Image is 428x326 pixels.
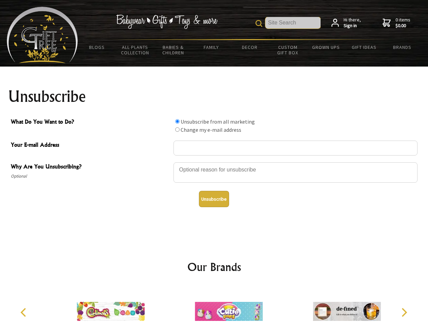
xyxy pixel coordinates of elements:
img: Babywear - Gifts - Toys & more [116,15,218,29]
span: Hi there, [344,17,361,29]
input: Site Search [265,17,321,29]
button: Previous [17,305,32,320]
button: Next [396,305,411,320]
a: Family [192,40,231,54]
a: Brands [383,40,422,54]
h2: Our Brands [14,259,415,275]
img: Babyware - Gifts - Toys and more... [7,7,78,63]
a: Babies & Children [154,40,192,60]
a: All Plants Collection [116,40,155,60]
span: Optional [11,172,170,180]
input: What Do You Want to Do? [175,119,180,124]
a: Hi there,Sign in [331,17,361,29]
label: Change my e-mail address [181,126,241,133]
a: Gift Ideas [345,40,383,54]
strong: $0.00 [395,23,410,29]
a: Decor [230,40,269,54]
a: BLOGS [78,40,116,54]
input: Your E-mail Address [174,141,417,156]
span: 0 items [395,17,410,29]
span: Your E-mail Address [11,141,170,150]
span: Why Are You Unsubscribing? [11,162,170,172]
label: Unsubscribe from all marketing [181,118,255,125]
h1: Unsubscribe [8,88,420,105]
input: What Do You Want to Do? [175,127,180,132]
textarea: Why Are You Unsubscribing? [174,162,417,183]
img: product search [256,20,262,27]
button: Unsubscribe [199,191,229,207]
a: Grown Ups [307,40,345,54]
a: 0 items$0.00 [383,17,410,29]
strong: Sign in [344,23,361,29]
span: What Do You Want to Do? [11,117,170,127]
a: Custom Gift Box [269,40,307,60]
